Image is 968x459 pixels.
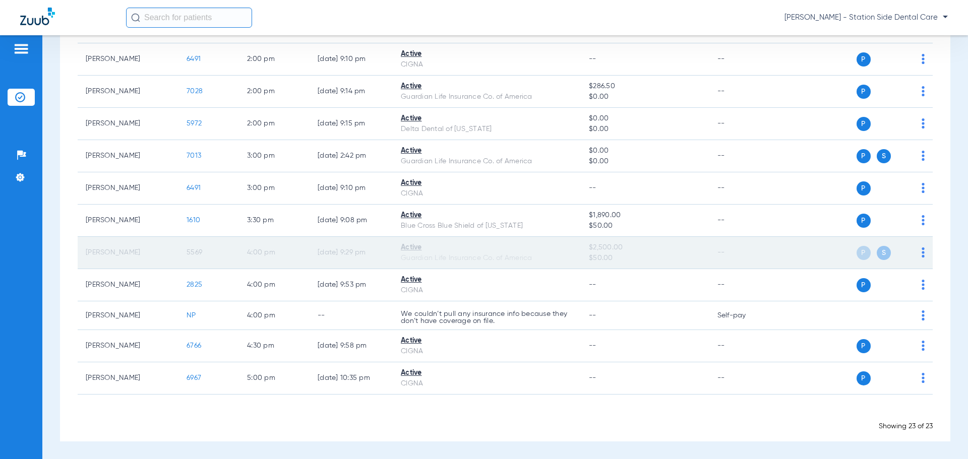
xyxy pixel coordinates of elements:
span: P [857,371,871,385]
td: [PERSON_NAME] [78,330,178,362]
div: Active [401,368,573,378]
td: 4:00 PM [239,301,310,330]
img: group-dot-blue.svg [922,54,925,64]
td: 3:30 PM [239,205,310,237]
td: [PERSON_NAME] [78,301,178,330]
td: [DATE] 9:29 PM [310,237,393,269]
div: CIGNA [401,285,573,296]
td: 2:00 PM [239,108,310,140]
span: 6766 [187,342,201,349]
span: 1610 [187,217,200,224]
span: P [857,117,871,131]
img: group-dot-blue.svg [922,151,925,161]
span: -- [589,342,596,349]
div: Active [401,146,573,156]
td: -- [709,108,777,140]
td: 5:00 PM [239,362,310,395]
div: Active [401,113,573,124]
td: [DATE] 10:35 PM [310,362,393,395]
td: [PERSON_NAME] [78,237,178,269]
span: -- [589,374,596,381]
img: group-dot-blue.svg [922,373,925,383]
td: [DATE] 9:15 PM [310,108,393,140]
span: $0.00 [589,113,701,124]
p: We couldn’t pull any insurance info because they don’t have coverage on file. [401,310,573,324]
span: 7013 [187,152,201,159]
div: Active [401,81,573,92]
td: -- [709,140,777,172]
div: Active [401,210,573,221]
img: hamburger-icon [13,43,29,55]
td: -- [709,269,777,301]
td: [DATE] 2:42 PM [310,140,393,172]
td: -- [310,301,393,330]
span: 6491 [187,55,201,62]
td: 2:00 PM [239,43,310,76]
span: $286.50 [589,81,701,92]
td: 3:00 PM [239,140,310,172]
div: Active [401,178,573,188]
span: $1,890.00 [589,210,701,221]
span: P [857,85,871,99]
div: CIGNA [401,346,573,357]
td: 3:00 PM [239,172,310,205]
td: [PERSON_NAME] [78,76,178,108]
td: [PERSON_NAME] [78,43,178,76]
div: Active [401,49,573,59]
td: 4:00 PM [239,237,310,269]
td: -- [709,43,777,76]
span: -- [589,281,596,288]
td: [DATE] 9:08 PM [310,205,393,237]
span: P [857,181,871,195]
span: $50.00 [589,221,701,231]
td: -- [709,172,777,205]
div: Active [401,336,573,346]
span: $50.00 [589,253,701,264]
span: 2825 [187,281,202,288]
span: [PERSON_NAME] - Station Side Dental Care [784,13,948,23]
span: $0.00 [589,146,701,156]
span: S [877,149,891,163]
span: $0.00 [589,124,701,135]
td: -- [709,76,777,108]
td: [DATE] 9:14 PM [310,76,393,108]
div: Guardian Life Insurance Co. of America [401,92,573,102]
td: [PERSON_NAME] [78,108,178,140]
td: 2:00 PM [239,76,310,108]
span: 5569 [187,249,202,256]
span: P [857,339,871,353]
td: [PERSON_NAME] [78,205,178,237]
span: 7028 [187,88,203,95]
span: 5972 [187,120,202,127]
td: [DATE] 9:10 PM [310,172,393,205]
td: -- [709,362,777,395]
td: [PERSON_NAME] [78,172,178,205]
img: group-dot-blue.svg [922,341,925,351]
span: -- [589,55,596,62]
td: [DATE] 9:10 PM [310,43,393,76]
div: CIGNA [401,378,573,389]
td: Self-pay [709,301,777,330]
div: CIGNA [401,59,573,70]
span: P [857,278,871,292]
td: -- [709,330,777,362]
img: group-dot-blue.svg [922,183,925,193]
span: 6491 [187,184,201,191]
span: -- [589,184,596,191]
img: group-dot-blue.svg [922,86,925,96]
img: Search Icon [131,13,140,22]
div: Active [401,242,573,253]
div: Guardian Life Insurance Co. of America [401,156,573,167]
span: P [857,246,871,260]
td: [PERSON_NAME] [78,140,178,172]
img: group-dot-blue.svg [922,247,925,257]
td: [DATE] 9:53 PM [310,269,393,301]
span: 6967 [187,374,201,381]
td: -- [709,237,777,269]
span: $2,500.00 [589,242,701,253]
input: Search for patients [126,8,252,28]
img: group-dot-blue.svg [922,118,925,128]
td: -- [709,205,777,237]
div: Guardian Life Insurance Co. of America [401,253,573,264]
img: group-dot-blue.svg [922,280,925,290]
